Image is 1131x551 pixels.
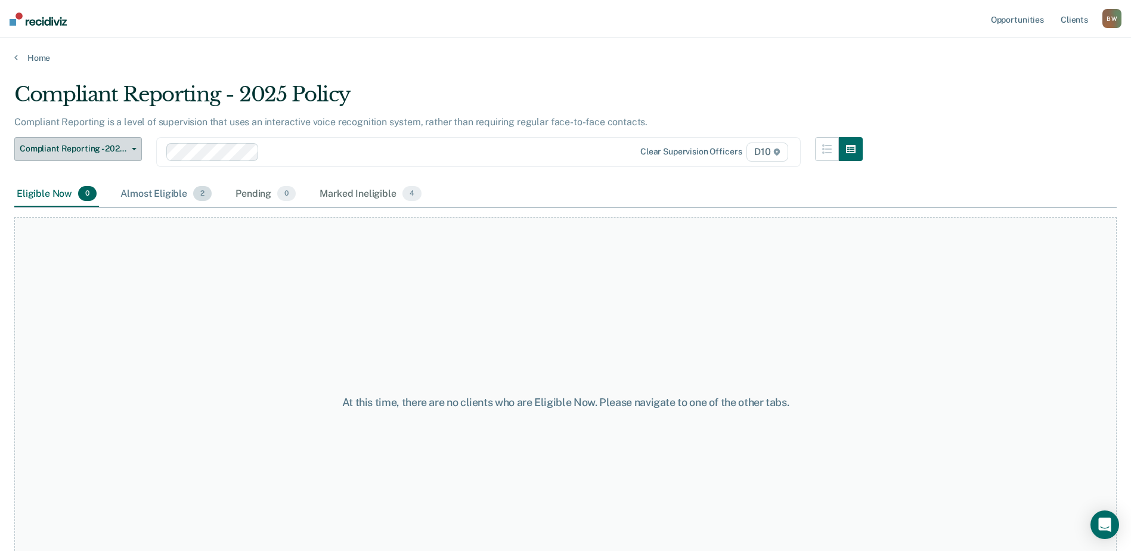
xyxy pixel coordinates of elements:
p: Compliant Reporting is a level of supervision that uses an interactive voice recognition system, ... [14,116,647,128]
div: At this time, there are no clients who are Eligible Now. Please navigate to one of the other tabs. [290,396,841,409]
span: 4 [402,186,422,202]
div: Clear supervision officers [640,147,742,157]
span: Compliant Reporting - 2025 Policy [20,144,127,154]
span: 2 [193,186,212,202]
div: Eligible Now0 [14,181,99,208]
div: Pending0 [233,181,298,208]
span: 0 [277,186,296,202]
div: Almost Eligible2 [118,181,214,208]
button: BW [1102,9,1121,28]
span: D10 [746,143,788,162]
span: 0 [78,186,97,202]
div: Open Intercom Messenger [1090,510,1119,539]
img: Recidiviz [10,13,67,26]
div: B W [1102,9,1121,28]
div: Marked Ineligible4 [317,181,424,208]
div: Compliant Reporting - 2025 Policy [14,82,863,116]
a: Home [14,52,1117,63]
button: Compliant Reporting - 2025 Policy [14,137,142,161]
